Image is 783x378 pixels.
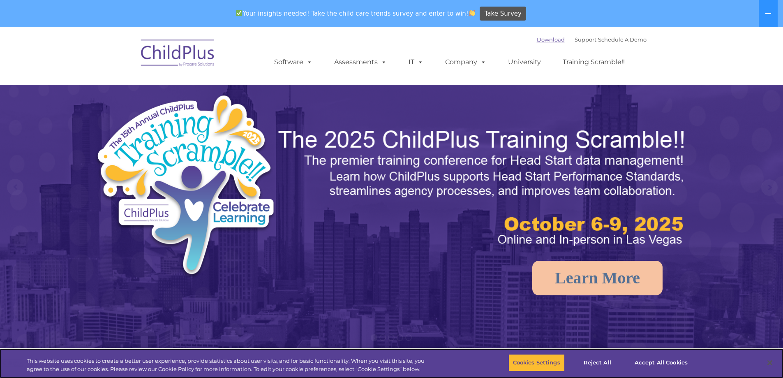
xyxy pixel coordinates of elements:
[266,54,321,70] a: Software
[575,36,596,43] a: Support
[598,36,647,43] a: Schedule A Demo
[437,54,494,70] a: Company
[27,357,431,373] div: This website uses cookies to create a better user experience, provide statistics about user visit...
[326,54,395,70] a: Assessments
[137,34,219,75] img: ChildPlus by Procare Solutions
[537,36,565,43] a: Download
[233,5,479,21] span: Your insights needed! Take the child care trends survey and enter to win!
[532,261,663,295] a: Learn More
[537,36,647,43] font: |
[554,54,633,70] a: Training Scramble!!
[630,354,692,371] button: Accept All Cookies
[480,7,526,21] a: Take Survey
[485,7,522,21] span: Take Survey
[114,54,139,60] span: Last name
[400,54,432,70] a: IT
[508,354,565,371] button: Cookies Settings
[572,354,623,371] button: Reject All
[469,10,475,16] img: 👏
[114,88,149,94] span: Phone number
[500,54,549,70] a: University
[761,354,779,372] button: Close
[236,10,242,16] img: ✅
